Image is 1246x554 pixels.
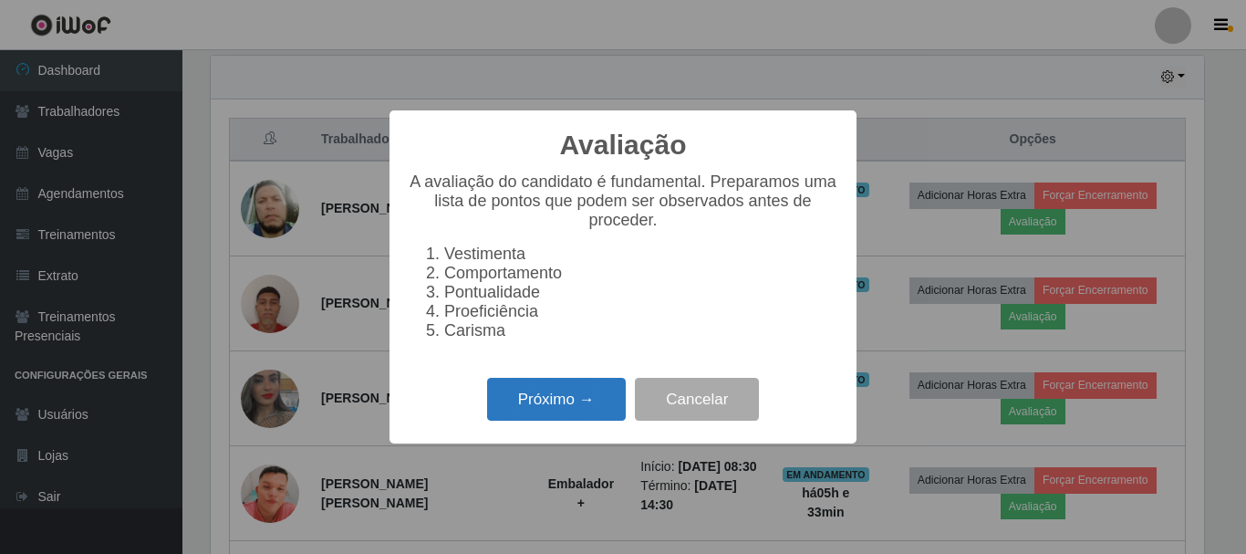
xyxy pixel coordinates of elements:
[444,245,838,264] li: Vestimenta
[444,302,838,321] li: Proeficiência
[444,283,838,302] li: Pontualidade
[444,264,838,283] li: Comportamento
[635,378,759,421] button: Cancelar
[487,378,626,421] button: Próximo →
[408,172,838,230] p: A avaliação do candidato é fundamental. Preparamos uma lista de pontos que podem ser observados a...
[560,129,687,162] h2: Avaliação
[444,321,838,340] li: Carisma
